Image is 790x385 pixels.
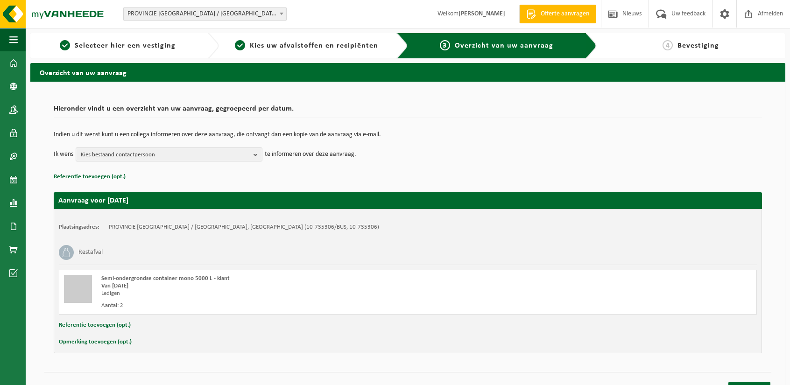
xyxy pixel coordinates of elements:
strong: Plaatsingsadres: [59,224,99,230]
span: 3 [440,40,450,50]
span: Bevestiging [677,42,719,49]
span: Offerte aanvragen [538,9,592,19]
div: Ledigen [101,290,445,297]
button: Referentie toevoegen (opt.) [59,319,131,331]
p: te informeren over deze aanvraag. [265,147,356,161]
iframe: chat widget [5,364,156,385]
div: Aantal: 2 [101,302,445,309]
button: Kies bestaand contactpersoon [76,147,262,161]
td: PROVINCIE [GEOGRAPHIC_DATA] / [GEOGRAPHIC_DATA], [GEOGRAPHIC_DATA] (10-735306/BUS, 10-735306) [109,224,379,231]
span: Overzicht van uw aanvraag [455,42,553,49]
h2: Hieronder vindt u een overzicht van uw aanvraag, gegroepeerd per datum. [54,105,762,118]
h2: Overzicht van uw aanvraag [30,63,785,81]
span: Selecteer hier een vestiging [75,42,176,49]
span: Kies bestaand contactpersoon [81,148,250,162]
a: 2Kies uw afvalstoffen en recipiënten [224,40,389,51]
span: 1 [60,40,70,50]
a: Offerte aanvragen [519,5,596,23]
span: PROVINCIE OOST VLAANDEREN / BRIELMEERSEN - DEINZE [124,7,286,21]
span: 2 [235,40,245,50]
span: Kies uw afvalstoffen en recipiënten [250,42,378,49]
p: Indien u dit wenst kunt u een collega informeren over deze aanvraag, die ontvangt dan een kopie v... [54,132,762,138]
strong: Aanvraag voor [DATE] [58,197,128,204]
a: 1Selecteer hier een vestiging [35,40,200,51]
button: Referentie toevoegen (opt.) [54,171,126,183]
span: Semi-ondergrondse container mono 5000 L - klant [101,275,230,281]
strong: Van [DATE] [101,283,128,289]
strong: [PERSON_NAME] [458,10,505,17]
p: Ik wens [54,147,73,161]
button: Opmerking toevoegen (opt.) [59,336,132,348]
h3: Restafval [78,245,103,260]
span: 4 [663,40,673,50]
span: PROVINCIE OOST VLAANDEREN / BRIELMEERSEN - DEINZE [123,7,287,21]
